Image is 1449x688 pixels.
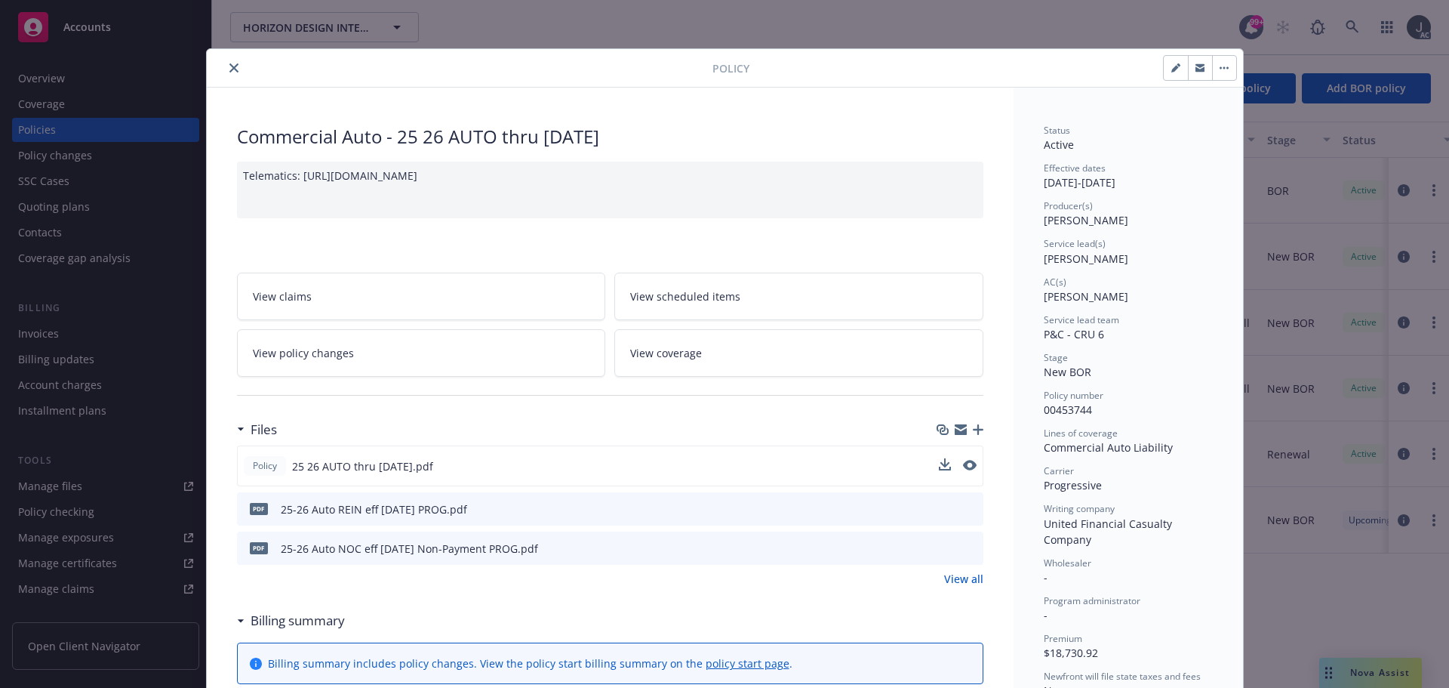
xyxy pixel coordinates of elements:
span: Carrier [1044,464,1074,477]
button: download file [939,458,951,474]
button: download file [940,541,952,557]
div: Commercial Auto Liability [1044,440,1213,455]
span: Premium [1044,632,1082,645]
span: Effective dates [1044,162,1106,174]
a: policy start page [706,656,789,671]
a: View policy changes [237,329,606,377]
span: View policy changes [253,345,354,361]
button: close [225,59,243,77]
span: - [1044,570,1048,585]
span: Producer(s) [1044,199,1093,212]
span: Policy [250,459,280,473]
span: Progressive [1044,478,1102,492]
button: download file [939,458,951,470]
span: Newfront will file state taxes and fees [1044,670,1201,683]
div: Files [237,420,277,440]
span: [PERSON_NAME] [1044,213,1128,227]
div: Billing summary includes policy changes. View the policy start billing summary on the . [268,656,792,671]
button: preview file [963,460,977,470]
span: pdf [250,542,268,554]
span: United Financial Casualty Company [1044,517,1175,547]
span: Policy number [1044,389,1103,402]
span: - [1044,608,1048,622]
span: Service lead(s) [1044,237,1106,250]
span: View coverage [630,345,702,361]
span: Wholesaler [1044,557,1091,569]
span: $18,730.92 [1044,646,1098,660]
span: Program administrator [1044,594,1140,607]
span: [PERSON_NAME] [1044,289,1128,304]
div: 25-26 Auto NOC eff [DATE] Non-Payment PROG.pdf [281,541,538,557]
span: View claims [253,288,312,304]
button: preview file [964,541,977,557]
span: 00453744 [1044,403,1092,417]
span: Policy [712,60,749,76]
span: View scheduled items [630,288,740,304]
span: AC(s) [1044,276,1066,288]
button: download file [940,501,952,517]
a: View all [944,571,983,587]
div: Telematics: [URL][DOMAIN_NAME] [237,162,983,218]
a: View claims [237,273,606,320]
span: Status [1044,124,1070,137]
span: Service lead team [1044,313,1119,326]
span: [PERSON_NAME] [1044,251,1128,266]
a: View scheduled items [614,273,983,320]
span: Lines of coverage [1044,427,1118,440]
div: Commercial Auto - 25 26 AUTO thru [DATE] [237,124,983,150]
span: Active [1044,137,1074,152]
span: Stage [1044,351,1068,364]
button: preview file [963,458,977,474]
span: P&C - CRU 6 [1044,327,1104,341]
button: preview file [964,501,977,517]
span: New BOR [1044,365,1091,379]
a: View coverage [614,329,983,377]
h3: Billing summary [251,611,345,631]
span: 25 26 AUTO thru [DATE].pdf [292,458,433,474]
div: [DATE] - [DATE] [1044,162,1213,190]
div: 25-26 Auto REIN eff [DATE] PROG.pdf [281,501,467,517]
span: Writing company [1044,502,1115,515]
div: Billing summary [237,611,345,631]
span: pdf [250,503,268,514]
h3: Files [251,420,277,440]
